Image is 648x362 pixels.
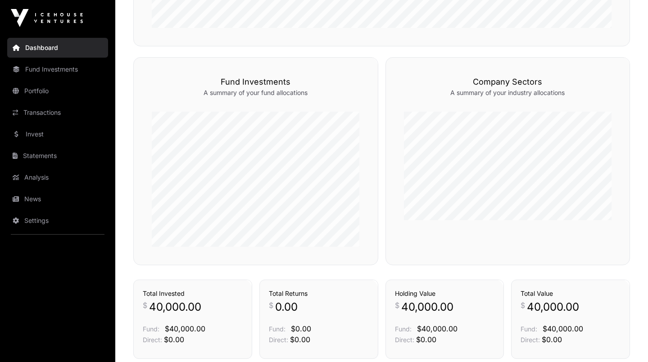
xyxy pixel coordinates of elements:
h3: Company Sectors [404,76,612,88]
span: Direct: [521,336,540,344]
span: 40,000.00 [149,300,201,314]
h3: Total Invested [143,289,243,298]
span: Fund: [269,325,285,333]
a: News [7,189,108,209]
span: 40,000.00 [401,300,453,314]
span: Direct: [395,336,414,344]
a: Invest [7,124,108,144]
span: $ [143,300,147,311]
span: $0.00 [291,324,311,333]
a: Fund Investments [7,59,108,79]
span: Fund: [143,325,159,333]
span: $0.00 [290,335,310,344]
span: 0.00 [275,300,298,314]
span: $0.00 [416,335,436,344]
span: $ [395,300,399,311]
span: $ [521,300,525,311]
p: A summary of your industry allocations [404,88,612,97]
span: Direct: [269,336,288,344]
h3: Fund Investments [152,76,360,88]
h3: Total Returns [269,289,369,298]
span: $0.00 [164,335,184,344]
a: Dashboard [7,38,108,58]
span: Fund: [521,325,537,333]
img: Icehouse Ventures Logo [11,9,83,27]
iframe: Chat Widget [603,319,648,362]
a: Transactions [7,103,108,122]
span: Direct: [143,336,162,344]
a: Settings [7,211,108,231]
span: $ [269,300,273,311]
p: A summary of your fund allocations [152,88,360,97]
span: $40,000.00 [417,324,458,333]
span: $40,000.00 [543,324,583,333]
span: Fund: [395,325,412,333]
span: 40,000.00 [527,300,579,314]
h3: Holding Value [395,289,495,298]
a: Portfolio [7,81,108,101]
h3: Total Value [521,289,621,298]
span: $40,000.00 [165,324,205,333]
a: Statements [7,146,108,166]
a: Analysis [7,167,108,187]
span: $0.00 [542,335,562,344]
